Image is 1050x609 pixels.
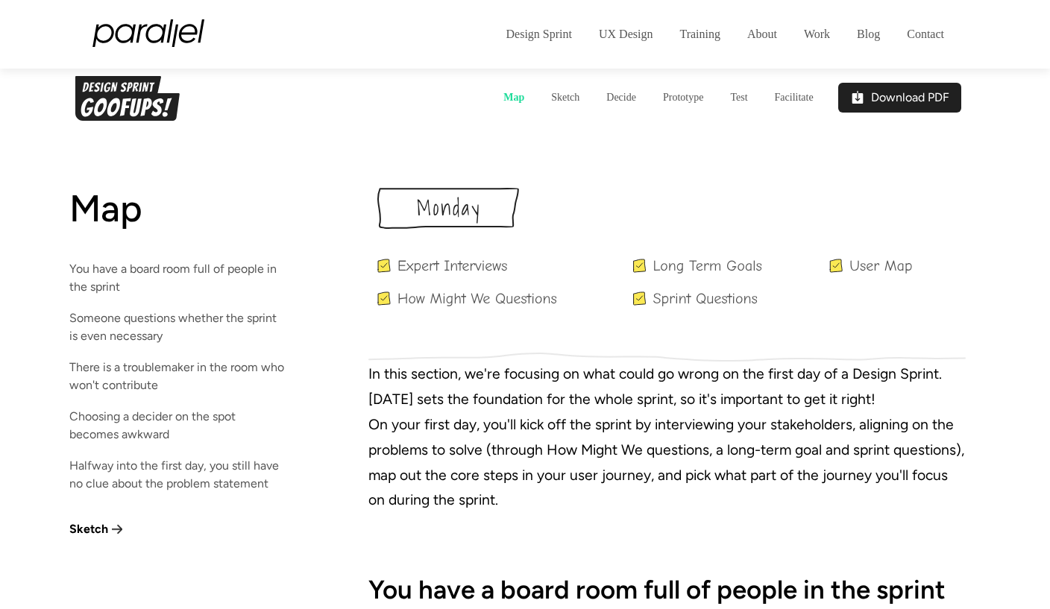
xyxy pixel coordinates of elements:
a: Sketch [538,76,593,119]
a: Halfway into the first day, you still have no clue about the problem statement [69,457,287,493]
a: The top-voted HMWs are overly generic and broad [69,506,287,542]
a: Sketch [69,523,293,536]
img: Parallel [92,12,204,54]
a: Prototype [650,76,717,119]
p: Map [69,188,293,229]
a: Download PDF [838,83,961,113]
a: Blog [843,12,893,57]
div: On your first day, you'll kick off the sprint by interviewing your stakeholders, aligning on the ... [368,412,966,514]
a: Work [790,12,843,57]
a: About [734,12,790,57]
h2: You have a board room full of people in the sprint [368,572,966,607]
a: Test [717,76,761,119]
a: You have a board room full of people in the sprint [69,260,287,296]
a: UX Design [585,12,666,57]
a: Training [666,12,734,57]
a: Someone questions whether the sprint is even necessary [69,309,287,345]
h5: Download PDF [871,90,949,105]
a: Facilitate [761,76,827,119]
div: In this section, we're focusing on what could go wrong on the first day of a Design Sprint. [DATE... [368,362,966,412]
img: Parallel [72,76,183,121]
a: home [92,12,218,54]
a: Design Sprint [493,12,585,57]
a: Contact [893,12,958,57]
a: Decide [593,76,650,119]
a: Map [490,76,538,119]
a: There is a troublemaker in the room who won't contribute [69,359,287,394]
a: Choosing a decider on the spot becomes awkward [69,408,287,444]
div: Sketch [69,523,108,536]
